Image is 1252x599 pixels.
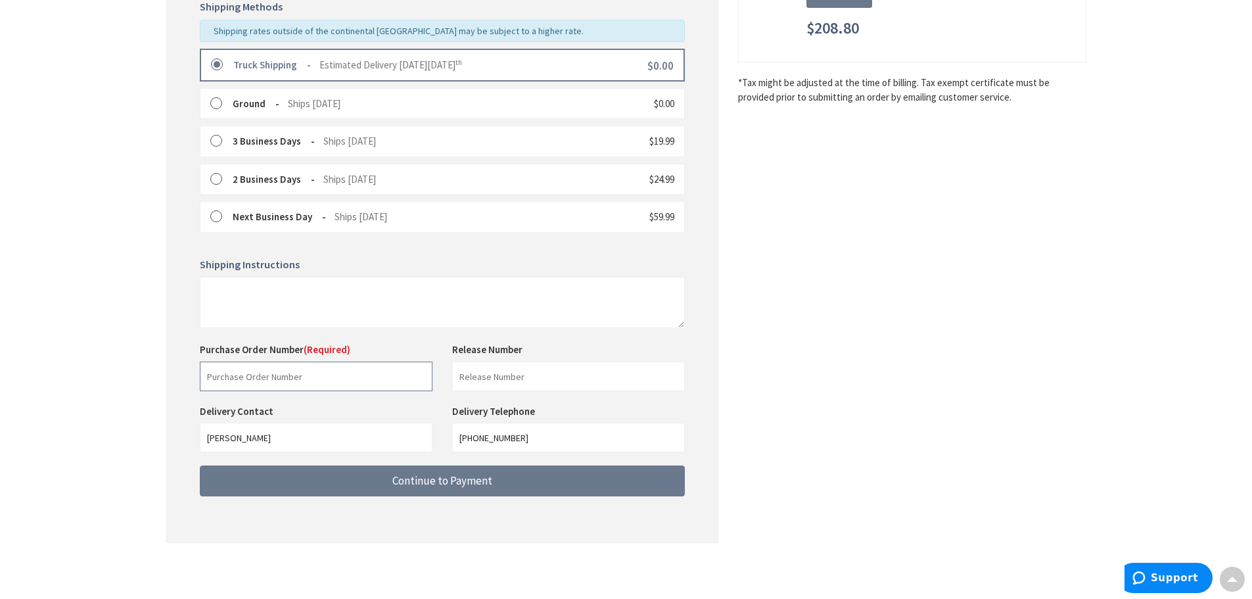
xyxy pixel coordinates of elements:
[654,97,674,110] span: $0.00
[323,135,376,147] span: Ships [DATE]
[452,343,522,356] label: Release Number
[319,59,462,71] span: Estimated Delivery [DATE][DATE]
[214,25,584,37] span: Shipping rates outside of the continental [GEOGRAPHIC_DATA] may be subject to a higher rate.
[738,76,1086,104] : *Tax might be adjusted at the time of billing. Tax exempt certificate must be provided prior to s...
[200,258,300,271] span: Shipping Instructions
[233,59,311,71] strong: Truck Shipping
[452,405,538,418] label: Delivery Telephone
[200,362,432,391] input: Purchase Order Number
[649,210,674,223] span: $59.99
[304,343,350,356] span: (Required)
[233,135,315,147] strong: 3 Business Days
[200,343,350,356] label: Purchase Order Number
[392,473,492,488] span: Continue to Payment
[323,173,376,185] span: Ships [DATE]
[200,405,277,418] label: Delivery Contact
[288,97,340,110] span: Ships [DATE]
[649,135,674,147] span: $19.99
[233,210,326,223] strong: Next Business Day
[233,97,279,110] strong: Ground
[455,58,462,67] sup: th
[649,173,674,185] span: $24.99
[200,1,685,13] h5: Shipping Methods
[452,362,685,391] input: Release Number
[1124,563,1213,596] iframe: Opens a widget where you can find more information
[233,173,315,185] strong: 2 Business Days
[806,20,859,37] span: $208.80
[200,466,685,496] button: Continue to Payment
[335,210,387,223] span: Ships [DATE]
[647,59,674,73] span: $0.00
